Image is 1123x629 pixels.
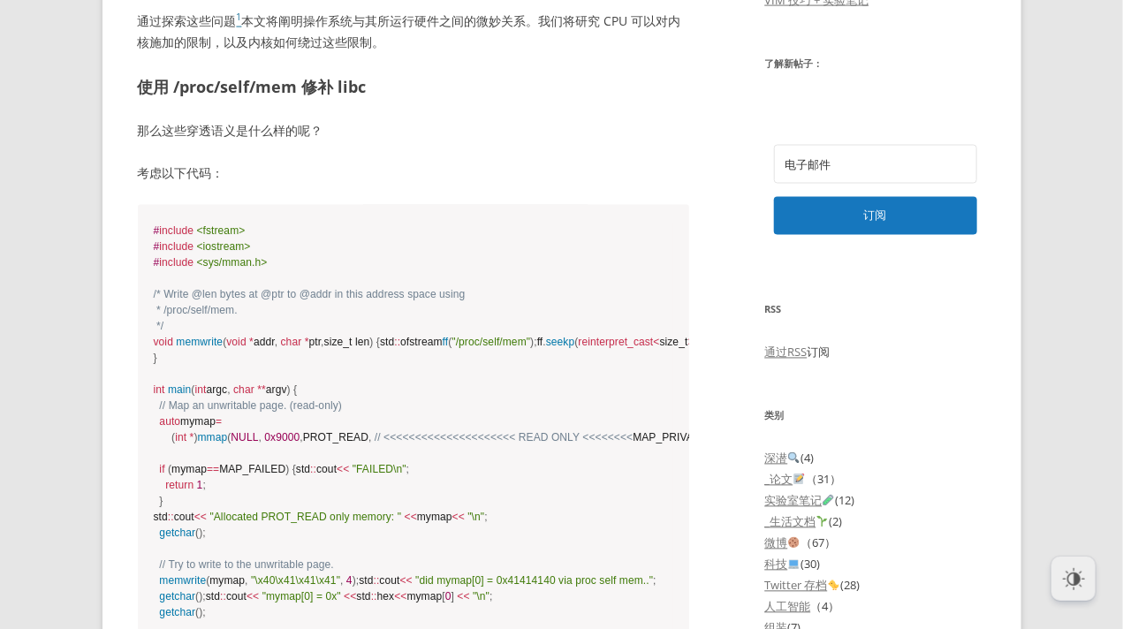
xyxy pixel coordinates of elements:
[281,337,302,349] span: char
[168,384,191,397] span: main
[356,575,359,587] span: ;
[801,535,836,551] font: （67）
[138,164,224,181] font: 考虑以下代码：
[154,352,157,365] span: }
[159,416,180,428] span: auto
[310,464,316,476] span: ::
[231,432,258,444] span: NULL
[264,432,300,444] span: 0x9000
[195,607,199,619] span: (
[394,591,406,603] span: <<
[375,432,633,444] span: // <<<<<<<<<<<<<<<<<<<<< READ ONLY <<<<<<<<
[191,384,194,397] span: (
[175,432,186,444] span: int
[546,337,575,349] span: seekp
[154,384,165,397] span: int
[202,607,205,619] span: ;
[154,289,466,333] span: /* Write @len bytes at @ptr to @addr in this address space using * /proc/self/mem. */
[835,493,854,509] font: (12)
[840,578,860,594] font: (28)
[765,409,785,422] font: 类别
[369,337,373,349] span: )
[194,384,206,397] span: int
[534,337,536,349] span: ;
[371,591,377,603] span: ::
[197,480,203,492] span: 1
[154,337,173,349] span: void
[344,591,356,603] span: <<
[159,559,333,572] span: // Try to write to the unwritable page.
[154,241,251,254] span: #
[223,337,226,349] span: (
[765,472,807,488] a: _论文
[176,337,223,349] span: memwrite
[168,464,171,476] span: (
[688,337,694,349] span: >
[811,599,840,615] font: （4）
[138,12,681,50] font: 本文将阐明操作系统与其所运行硬件之间的微妙关系。我们将研究 CPU 可以对内核施加的限制，以及内核如何绕过这些限制。
[251,575,340,587] span: "\x40\x41\x41\x41"
[258,432,261,444] span: ,
[765,451,788,466] font: 深潜
[765,451,801,466] a: 深潜
[199,527,202,540] span: )
[275,337,277,349] span: ,
[196,257,267,269] span: <sys/mman.h>
[165,480,193,492] span: return
[394,337,400,349] span: ::
[159,464,164,476] span: if
[765,514,816,530] font: _生活文档
[448,337,451,349] span: (
[765,345,808,360] a: 通过RSS
[793,474,805,485] img: 📝
[765,578,841,594] a: Twitter 存档
[808,345,831,360] font: 订阅
[202,480,205,492] span: ;
[823,495,834,506] img: 🧪
[285,464,289,476] span: )
[543,337,545,349] span: .
[801,451,814,466] font: (4)
[451,591,454,603] span: ]
[198,432,228,444] span: mmap
[765,578,828,594] font: Twitter 存档
[788,558,800,570] img: 💻
[247,591,259,603] span: <<
[452,512,465,524] span: <<
[292,464,296,476] span: {
[828,580,839,591] img: 🐤
[530,337,534,349] span: )
[216,416,222,428] span: =
[159,225,193,238] span: include
[207,464,219,476] span: ==
[321,337,323,349] span: ,
[138,12,237,29] font: 通过探索这些问题
[765,493,836,509] a: 实验室笔记
[196,225,245,238] span: <fstream>
[353,464,406,476] span: "FAILED\n"
[159,241,193,254] span: include
[442,591,444,603] span: [
[227,384,230,397] span: ,
[368,432,371,444] span: ,
[774,197,977,235] button: 订阅
[801,557,820,572] font: (30)
[765,493,823,509] font: 实验室笔记
[195,527,199,540] span: (
[806,472,841,488] font: （31）
[209,512,401,524] span: "Allocated PROT_READ only memory: "
[168,512,174,524] span: ::
[406,464,409,476] span: ;
[194,512,207,524] span: <<
[473,591,489,603] span: "\n"
[159,527,195,540] span: getchar
[159,496,163,508] span: }
[340,575,343,587] span: ,
[765,599,811,615] a: 人工智能
[337,464,349,476] span: <<
[579,337,654,349] span: reinterpret_cast
[159,591,195,603] span: getchar
[138,122,323,139] font: 那么这些穿透语义是什么样的呢？
[138,76,367,97] font: 使用 /proc/self/mem 修补 libc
